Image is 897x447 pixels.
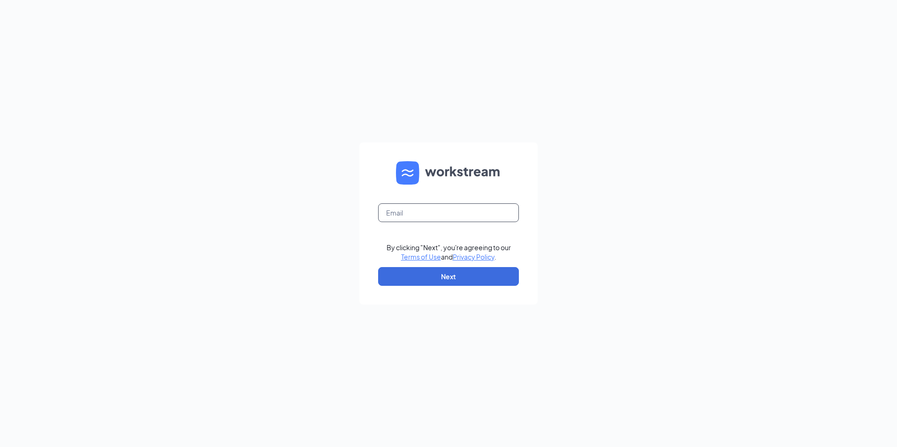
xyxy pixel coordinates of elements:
a: Privacy Policy [453,253,494,261]
input: Email [378,203,519,222]
a: Terms of Use [401,253,441,261]
img: WS logo and Workstream text [396,161,501,185]
div: By clicking "Next", you're agreeing to our and . [387,243,511,261]
button: Next [378,267,519,286]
